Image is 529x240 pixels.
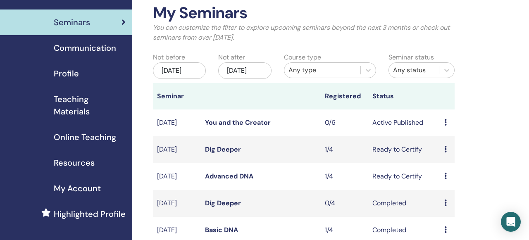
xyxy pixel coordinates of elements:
a: You and the Creator [205,118,271,127]
span: Seminars [54,16,90,29]
td: 0/6 [321,109,369,136]
span: My Account [54,182,101,195]
a: Advanced DNA [205,172,253,181]
div: Any type [288,65,356,75]
td: 0/4 [321,190,369,217]
label: Not before [153,52,185,62]
span: Communication [54,42,116,54]
td: [DATE] [153,136,201,163]
span: Highlighted Profile [54,208,126,220]
div: Open Intercom Messenger [501,212,521,232]
div: [DATE] [218,62,271,79]
td: [DATE] [153,190,201,217]
td: Ready to Certify [368,163,440,190]
th: Registered [321,83,369,109]
h2: My Seminars [153,4,455,23]
label: Not after [218,52,245,62]
div: [DATE] [153,62,206,79]
span: Resources [54,157,95,169]
td: Completed [368,190,440,217]
td: 1/4 [321,136,369,163]
a: Basic DNA [205,226,238,234]
label: Course type [284,52,321,62]
div: Any status [393,65,435,75]
td: Ready to Certify [368,136,440,163]
th: Status [368,83,440,109]
a: Dig Deeper [205,145,241,154]
td: [DATE] [153,109,201,136]
label: Seminar status [388,52,434,62]
p: You can customize the filter to explore upcoming seminars beyond the next 3 months or check out s... [153,23,455,43]
td: [DATE] [153,163,201,190]
span: Profile [54,67,79,80]
a: Dig Deeper [205,199,241,207]
th: Seminar [153,83,201,109]
td: 1/4 [321,163,369,190]
span: Teaching Materials [54,93,126,118]
td: Active Published [368,109,440,136]
span: Online Teaching [54,131,116,143]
